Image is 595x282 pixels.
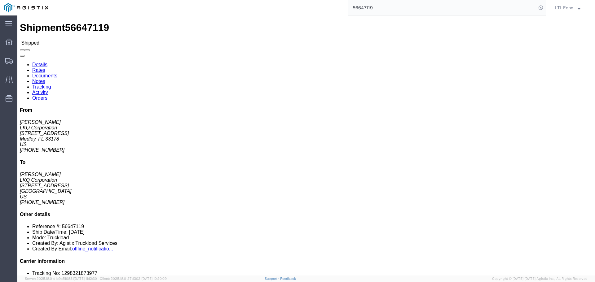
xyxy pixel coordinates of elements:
[142,277,167,280] span: [DATE] 10:20:09
[555,4,586,11] button: LTL Echo
[100,277,167,280] span: Client: 2025.18.0-27d3021
[74,277,97,280] span: [DATE] 11:12:30
[265,277,280,280] a: Support
[17,15,595,275] iframe: FS Legacy Container
[25,277,97,280] span: Server: 2025.18.0-d1e9a510831
[555,4,573,11] span: LTL Echo
[348,0,536,15] input: Search for shipment number, reference number
[4,3,48,12] img: logo
[492,276,588,281] span: Copyright © [DATE]-[DATE] Agistix Inc., All Rights Reserved
[280,277,296,280] a: Feedback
